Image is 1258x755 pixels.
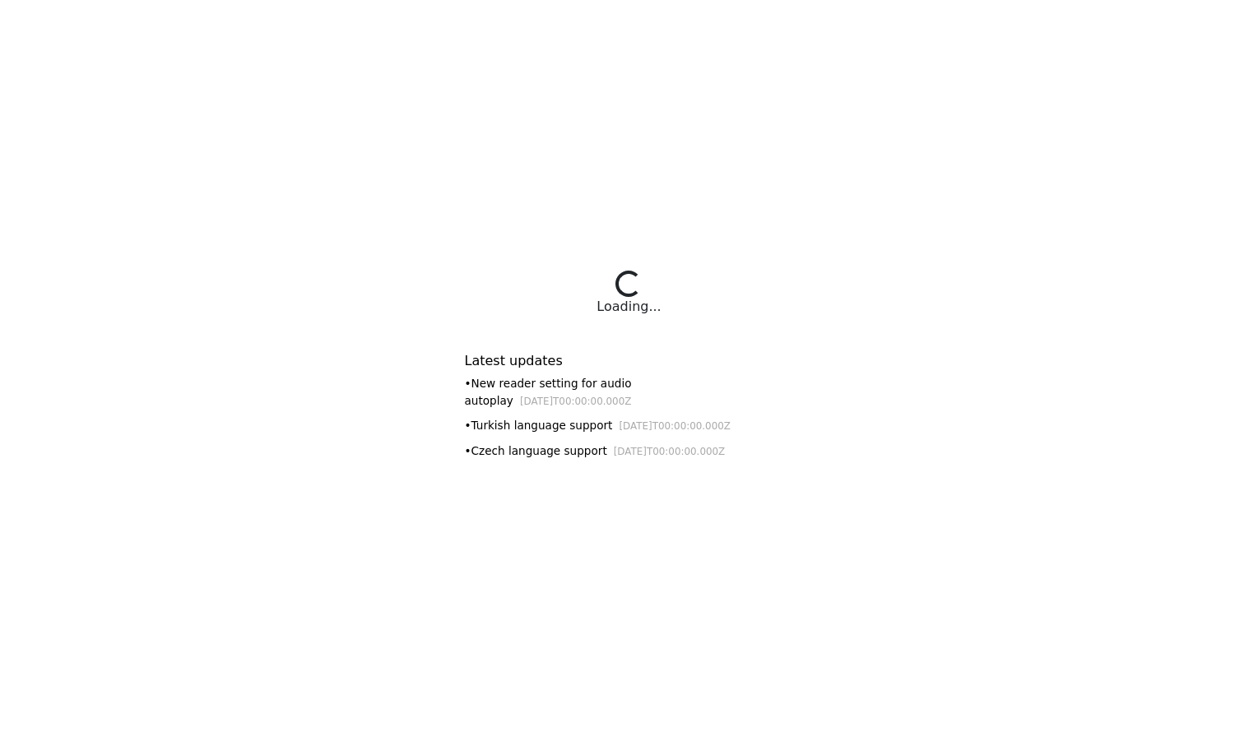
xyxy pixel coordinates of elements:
div: • New reader setting for audio autoplay [465,375,794,409]
small: [DATE]T00:00:00.000Z [619,420,731,432]
small: [DATE]T00:00:00.000Z [614,446,726,457]
h6: Latest updates [465,353,794,368]
div: • Czech language support [465,442,794,460]
small: [DATE]T00:00:00.000Z [520,396,632,407]
div: Loading... [597,297,661,317]
div: • Turkish language support [465,417,794,434]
